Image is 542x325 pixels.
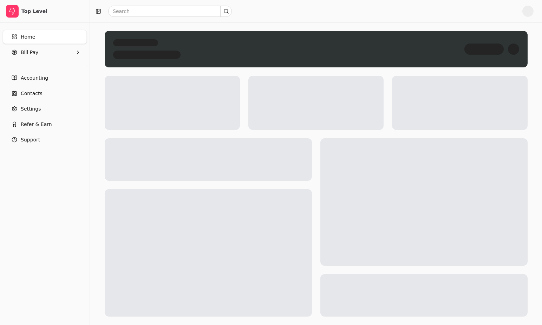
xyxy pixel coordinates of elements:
a: Contacts [3,86,87,100]
span: Contacts [21,90,43,97]
button: Support [3,133,87,147]
span: Bill Pay [21,49,38,56]
span: Support [21,136,40,144]
div: Top Level [21,8,84,15]
input: Search [108,6,232,17]
span: Refer & Earn [21,121,52,128]
button: Bill Pay [3,45,87,59]
a: Settings [3,102,87,116]
span: Home [21,33,35,41]
span: Accounting [21,74,48,82]
a: Home [3,30,87,44]
button: Refer & Earn [3,117,87,131]
a: Accounting [3,71,87,85]
span: Settings [21,105,41,113]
